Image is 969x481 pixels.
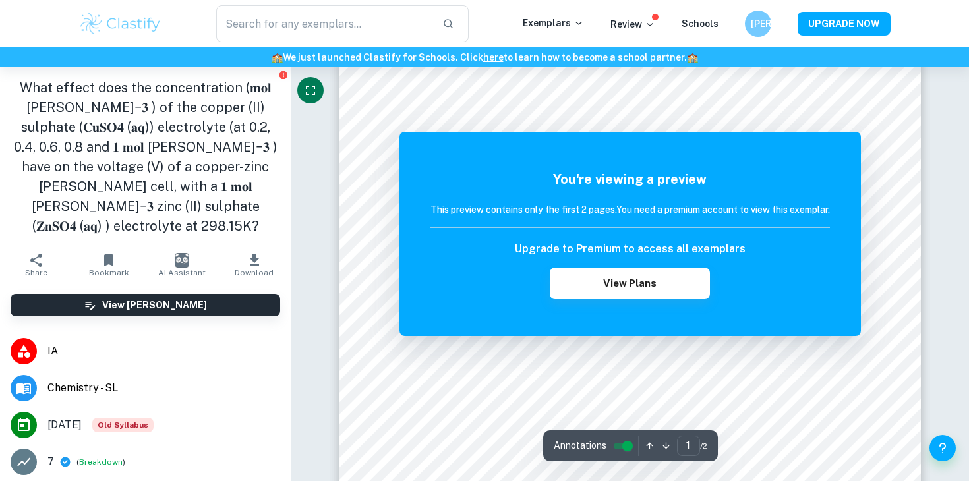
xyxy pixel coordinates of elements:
[798,12,891,36] button: UPGRADE NOW
[89,268,129,277] span: Bookmark
[554,439,606,453] span: Annotations
[158,268,206,277] span: AI Assistant
[175,253,189,268] img: AI Assistant
[3,50,966,65] h6: We just launched Clastify for Schools. Click to learn how to become a school partner.
[687,52,698,63] span: 🏫
[25,268,47,277] span: Share
[430,169,830,189] h5: You're viewing a preview
[278,70,288,80] button: Report issue
[751,16,766,31] h6: [PERSON_NAME]
[47,417,82,433] span: [DATE]
[146,246,218,283] button: AI Assistant
[102,298,207,312] h6: View [PERSON_NAME]
[550,268,709,299] button: View Plans
[682,18,719,29] a: Schools
[47,343,280,359] span: IA
[78,11,162,37] img: Clastify logo
[47,454,54,470] p: 7
[523,16,584,30] p: Exemplars
[235,268,274,277] span: Download
[430,202,830,217] h6: This preview contains only the first 2 pages. You need a premium account to view this exemplar.
[700,440,707,452] span: / 2
[610,17,655,32] p: Review
[745,11,771,37] button: [PERSON_NAME]
[515,241,746,257] h6: Upgrade to Premium to access all exemplars
[11,294,280,316] button: View [PERSON_NAME]
[297,77,324,103] button: Fullscreen
[929,435,956,461] button: Help and Feedback
[73,246,145,283] button: Bookmark
[11,78,280,236] h1: What effect does the concentration (𝐦𝐨𝐥 [PERSON_NAME]−𝟑 ) of the copper (II) sulphate (𝐂𝐮𝐒𝐎𝟒 (𝐚𝐪)...
[76,456,125,468] span: ( )
[79,456,123,468] button: Breakdown
[483,52,504,63] a: here
[92,418,154,432] div: Starting from the May 2025 session, the Chemistry IA requirements have changed. It's OK to refer ...
[92,418,154,432] span: Old Syllabus
[218,246,291,283] button: Download
[216,5,432,42] input: Search for any exemplars...
[272,52,283,63] span: 🏫
[47,380,280,396] span: Chemistry - SL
